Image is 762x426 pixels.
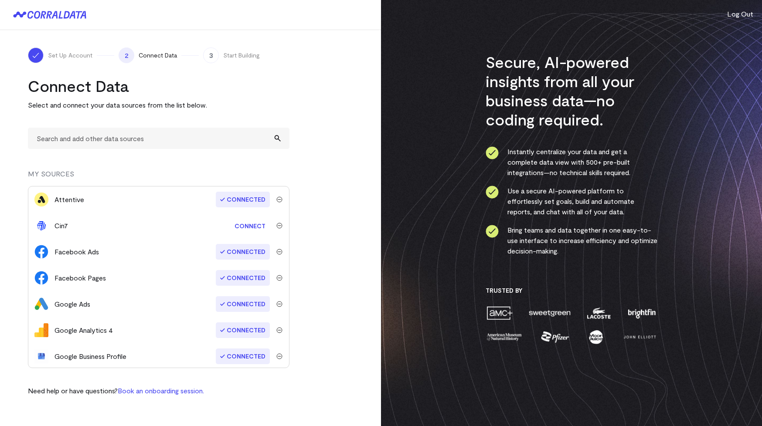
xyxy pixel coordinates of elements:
[486,146,658,178] li: Instantly centralize your data and get a complete data view with 500+ pre-built integrations—no t...
[230,218,270,234] a: Connect
[528,305,571,321] img: sweetgreen-1d1fb32c.png
[54,325,113,335] div: Google Analytics 4
[626,305,657,321] img: brightfin-a251e171.png
[486,186,658,217] li: Use a secure AI-powered platform to effortlessly set goals, build and automate reports, and chat ...
[31,51,40,60] img: ico-check-white-5ff98cb1.svg
[28,128,289,149] input: Search and add other data sources
[34,349,48,363] img: google_business_profile-01dad752.svg
[28,100,289,110] p: Select and connect your data sources from the list below.
[276,353,282,359] img: trash-40e54a27.svg
[48,51,92,60] span: Set Up Account
[118,386,204,395] a: Book an onboarding session.
[54,299,90,309] div: Google Ads
[216,348,270,364] span: Connected
[586,305,612,321] img: lacoste-7a6b0538.png
[54,220,68,231] div: Cin7
[34,245,48,259] img: facebook_ads-56946ca1.svg
[276,301,282,307] img: trash-40e54a27.svg
[28,385,204,396] p: Need help or have questions?
[28,169,289,186] div: MY SOURCES
[486,305,514,321] img: amc-0b11a8f1.png
[622,329,657,345] img: john-elliott-25751c40.png
[216,192,270,207] span: Connected
[540,329,570,345] img: pfizer-e137f5fc.png
[486,225,658,256] li: Bring teams and data together in one easy-to-use interface to increase efficiency and optimize de...
[216,270,270,286] span: Connected
[34,323,48,337] img: google_analytics_4-4ee20295.svg
[486,225,499,238] img: ico-check-circle-4b19435c.svg
[119,47,134,63] span: 2
[276,249,282,255] img: trash-40e54a27.svg
[486,287,658,294] h3: Trusted By
[223,51,260,60] span: Start Building
[486,52,658,129] h3: Secure, AI-powered insights from all your business data—no coding required.
[139,51,177,60] span: Connect Data
[54,351,126,362] div: Google Business Profile
[587,329,605,345] img: moon-juice-c312e729.png
[216,322,270,338] span: Connected
[34,271,48,285] img: facebook_pages-56946ca1.svg
[216,296,270,312] span: Connected
[276,327,282,333] img: trash-40e54a27.svg
[203,47,219,63] span: 3
[34,219,48,233] img: cin7-605e18fe.svg
[34,297,48,311] img: google_ads-c8121f33.png
[54,194,84,205] div: Attentive
[28,76,289,95] h2: Connect Data
[486,186,499,199] img: ico-check-circle-4b19435c.svg
[34,193,48,206] img: attentive-31a3840e.svg
[216,244,270,260] span: Connected
[276,275,282,281] img: trash-40e54a27.svg
[276,223,282,229] img: trash-40e54a27.svg
[276,196,282,203] img: trash-40e54a27.svg
[54,247,99,257] div: Facebook Ads
[486,329,523,345] img: amnh-5afada46.png
[486,146,499,159] img: ico-check-circle-4b19435c.svg
[727,9,753,19] button: Log Out
[54,273,106,283] div: Facebook Pages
